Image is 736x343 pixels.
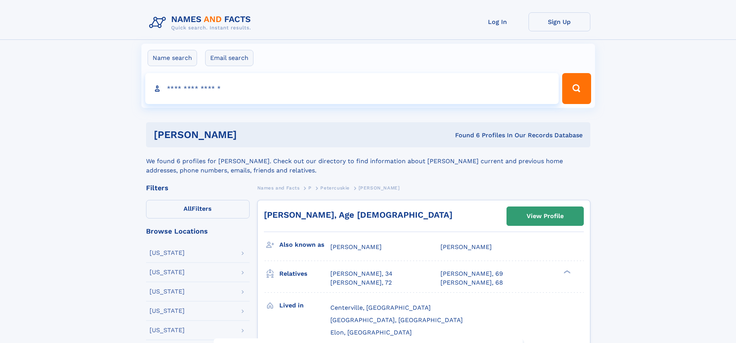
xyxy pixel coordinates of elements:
[145,73,559,104] input: search input
[330,329,412,336] span: Elon, [GEOGRAPHIC_DATA]
[146,184,250,191] div: Filters
[320,183,350,193] a: Petercuskie
[320,185,350,191] span: Petercuskie
[146,12,257,33] img: Logo Names and Facts
[184,205,192,212] span: All
[330,304,431,311] span: Centerville, [GEOGRAPHIC_DATA]
[562,270,571,275] div: ❯
[440,243,492,251] span: [PERSON_NAME]
[154,130,346,140] h1: [PERSON_NAME]
[279,267,330,280] h3: Relatives
[146,200,250,218] label: Filters
[527,207,564,225] div: View Profile
[150,327,185,333] div: [US_STATE]
[359,185,400,191] span: [PERSON_NAME]
[330,243,382,251] span: [PERSON_NAME]
[440,278,503,287] a: [PERSON_NAME], 68
[330,316,463,324] span: [GEOGRAPHIC_DATA], [GEOGRAPHIC_DATA]
[148,50,197,66] label: Name search
[308,185,312,191] span: P
[150,250,185,256] div: [US_STATE]
[330,270,393,278] a: [PERSON_NAME], 34
[507,207,583,225] a: View Profile
[529,12,590,31] a: Sign Up
[346,131,583,140] div: Found 6 Profiles In Our Records Database
[467,12,529,31] a: Log In
[279,299,330,312] h3: Lived in
[264,210,452,220] a: [PERSON_NAME], Age [DEMOGRAPHIC_DATA]
[279,238,330,251] h3: Also known as
[205,50,253,66] label: Email search
[308,183,312,193] a: P
[146,147,590,175] div: We found 6 profiles for [PERSON_NAME]. Check out our directory to find information about [PERSON_...
[150,308,185,314] div: [US_STATE]
[257,183,300,193] a: Names and Facts
[330,278,392,287] a: [PERSON_NAME], 72
[562,73,591,104] button: Search Button
[146,228,250,235] div: Browse Locations
[150,269,185,275] div: [US_STATE]
[440,270,503,278] a: [PERSON_NAME], 69
[150,288,185,295] div: [US_STATE]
